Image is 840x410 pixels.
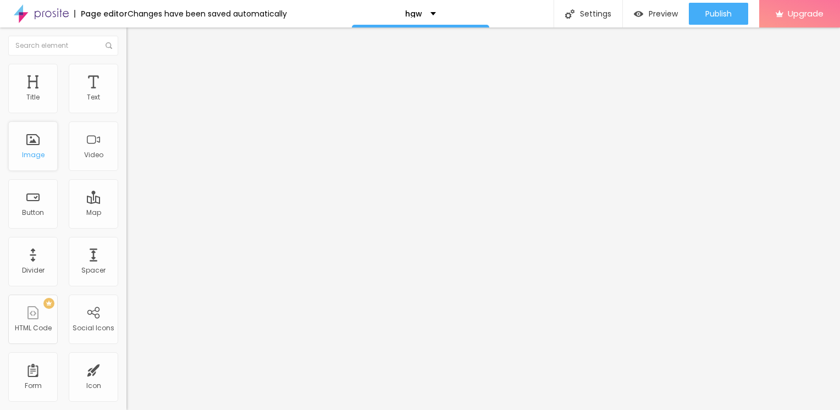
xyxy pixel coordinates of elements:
span: Preview [649,9,678,18]
iframe: Editor [126,27,840,410]
div: Spacer [81,267,106,274]
button: Publish [689,3,748,25]
div: Divider [22,267,45,274]
div: Text [87,93,100,101]
div: Social Icons [73,324,114,332]
div: Image [22,151,45,159]
div: Video [84,151,103,159]
button: Preview [623,3,689,25]
div: Changes have been saved automatically [128,10,287,18]
img: view-1.svg [634,9,643,19]
div: Form [25,382,42,390]
div: Button [22,209,44,217]
div: Map [86,209,101,217]
span: Upgrade [788,9,824,18]
div: Title [26,93,40,101]
div: HTML Code [15,324,52,332]
span: Publish [705,9,732,18]
p: hgw [405,10,422,18]
img: Icone [106,42,112,49]
img: Icone [565,9,574,19]
div: Icon [86,382,101,390]
input: Search element [8,36,118,56]
div: Page editor [74,10,128,18]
